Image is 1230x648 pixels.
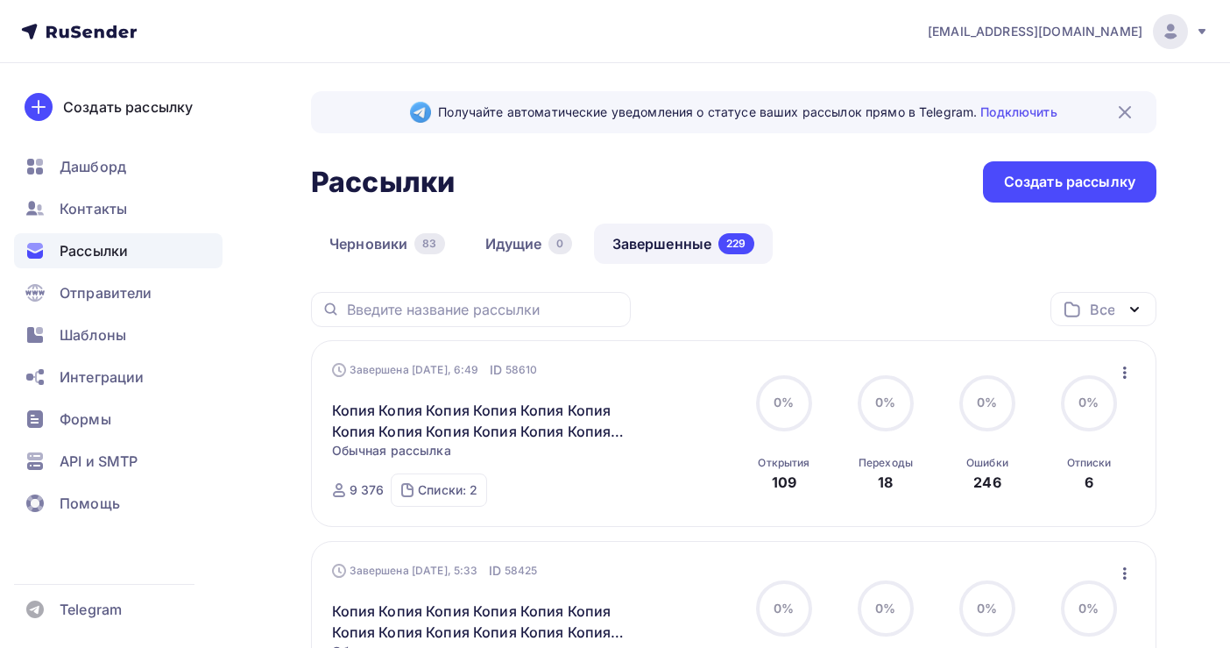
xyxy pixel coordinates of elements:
div: Открытия [758,456,809,470]
div: Списки: 2 [418,481,477,499]
div: 0 [548,233,571,254]
img: Telegram [410,102,431,123]
span: Отправители [60,282,152,303]
div: 9 376 [350,481,385,499]
div: Ошибки [966,456,1008,470]
div: Завершена [DATE], 5:33 [332,562,538,580]
span: Обычная рассылка [332,442,451,459]
div: Создать рассылку [63,96,193,117]
a: Подключить [980,104,1057,119]
span: Формы [60,409,111,430]
h2: Рассылки [311,165,455,200]
a: Дашборд [14,149,223,184]
a: Завершенные229 [594,224,773,264]
span: 0% [977,395,997,409]
input: Введите название рассылки [347,300,620,319]
span: [EMAIL_ADDRESS][DOMAIN_NAME] [928,23,1142,40]
span: ID [489,562,501,580]
span: 0% [1078,395,1099,409]
a: Формы [14,402,223,437]
div: 6 [1085,472,1093,493]
span: Шаблоны [60,324,126,345]
span: Telegram [60,599,122,620]
a: Рассылки [14,233,223,268]
div: Завершена [DATE], 6:49 [332,361,538,379]
a: Шаблоны [14,317,223,352]
span: Помощь [60,493,120,514]
div: 18 [878,472,893,493]
span: 0% [977,601,997,616]
div: 83 [414,233,444,254]
span: API и SMTP [60,451,138,472]
span: Дашборд [60,156,126,177]
a: Копия Копия Копия Копия Копия Копия Копия Копия Копия Копия Копия Копия [GEOGRAPHIC_DATA] [GEOGRA... [332,601,633,643]
span: ID [490,361,502,379]
div: Переходы [859,456,913,470]
div: Создать рассылку [1004,172,1135,192]
span: 0% [875,395,895,409]
span: 0% [875,601,895,616]
span: 0% [774,395,794,409]
div: 109 [772,472,796,493]
span: 0% [1078,601,1099,616]
div: Все [1090,299,1114,320]
a: Отправители [14,275,223,310]
span: 58425 [505,562,538,580]
a: Черновики83 [311,224,463,264]
a: Копия Копия Копия Копия Копия Копия Копия Копия Копия Копия Копия Копия Копия [GEOGRAPHIC_DATA] К... [332,400,633,442]
a: Контакты [14,191,223,226]
button: Все [1050,292,1156,326]
a: [EMAIL_ADDRESS][DOMAIN_NAME] [928,14,1209,49]
span: Получайте автоматические уведомления о статусе ваших рассылок прямо в Telegram. [438,103,1057,121]
div: 229 [718,233,753,254]
a: Идущие0 [467,224,590,264]
span: Контакты [60,198,127,219]
span: Интеграции [60,367,144,388]
span: 0% [774,601,794,616]
span: 58610 [505,361,538,379]
div: Отписки [1067,456,1112,470]
div: 246 [973,472,1000,493]
span: Рассылки [60,240,128,261]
